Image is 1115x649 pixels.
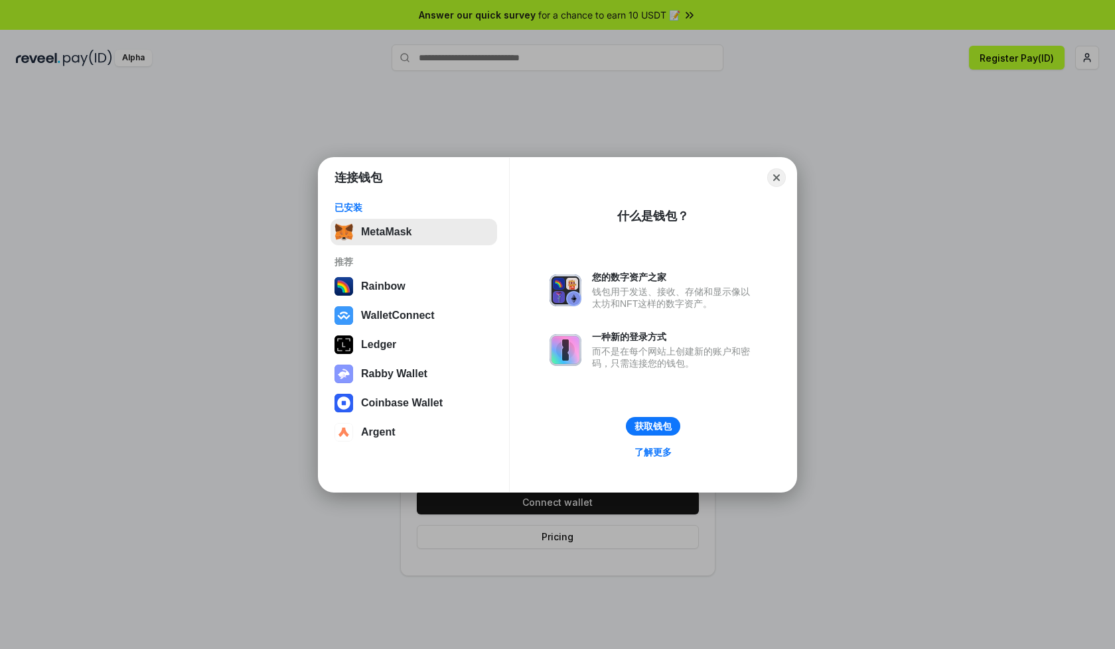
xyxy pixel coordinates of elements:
[334,223,353,241] img: svg+xml,%3Csvg%20fill%3D%22none%22%20height%3D%2233%22%20viewBox%3D%220%200%2035%2033%22%20width%...
[331,273,497,300] button: Rainbow
[334,335,353,354] img: svg+xml,%3Csvg%20xmlns%3D%22http%3A%2F%2Fwww.w3.org%2F2000%2Fsvg%22%20width%3D%2228%22%20height%3...
[361,310,435,322] div: WalletConnect
[331,331,497,358] button: Ledger
[331,390,497,416] button: Coinbase Wallet
[617,208,689,224] div: 什么是钱包？
[334,256,493,268] div: 推荐
[626,417,680,436] button: 获取钱包
[331,361,497,387] button: Rabby Wallet
[361,339,396,351] div: Ledger
[634,420,672,432] div: 获取钱包
[550,274,581,306] img: svg+xml,%3Csvg%20xmlns%3D%22http%3A%2F%2Fwww.w3.org%2F2000%2Fsvg%22%20fill%3D%22none%22%20viewBox...
[592,286,757,310] div: 钱包用于发送、接收、存储和显示像以太坊和NFT这样的数字资产。
[550,334,581,366] img: svg+xml,%3Csvg%20xmlns%3D%22http%3A%2F%2Fwww.w3.org%2F2000%2Fsvg%22%20fill%3D%22none%22%20viewBox...
[334,202,493,213] div: 已安装
[361,280,406,292] div: Rainbow
[334,170,382,186] h1: 连接钱包
[634,446,672,458] div: 了解更多
[334,277,353,296] img: svg+xml,%3Csvg%20width%3D%22120%22%20height%3D%22120%22%20viewBox%3D%220%200%20120%20120%22%20fil...
[331,302,497,329] button: WalletConnect
[334,306,353,325] img: svg+xml,%3Csvg%20width%3D%2228%22%20height%3D%2228%22%20viewBox%3D%220%200%2028%2028%22%20fill%3D...
[331,219,497,245] button: MetaMask
[592,345,757,369] div: 而不是在每个网站上创建新的账户和密码，只需连接您的钱包。
[361,226,411,238] div: MetaMask
[334,394,353,412] img: svg+xml,%3Csvg%20width%3D%2228%22%20height%3D%2228%22%20viewBox%3D%220%200%2028%2028%22%20fill%3D...
[331,419,497,445] button: Argent
[334,423,353,442] img: svg+xml,%3Csvg%20width%3D%2228%22%20height%3D%2228%22%20viewBox%3D%220%200%2028%2028%22%20fill%3D...
[361,397,443,409] div: Coinbase Wallet
[592,271,757,283] div: 您的数字资产之家
[361,368,427,380] div: Rabby Wallet
[767,168,786,187] button: Close
[361,426,396,438] div: Argent
[627,443,680,461] a: 了解更多
[334,365,353,383] img: svg+xml,%3Csvg%20xmlns%3D%22http%3A%2F%2Fwww.w3.org%2F2000%2Fsvg%22%20fill%3D%22none%22%20viewBox...
[592,331,757,343] div: 一种新的登录方式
